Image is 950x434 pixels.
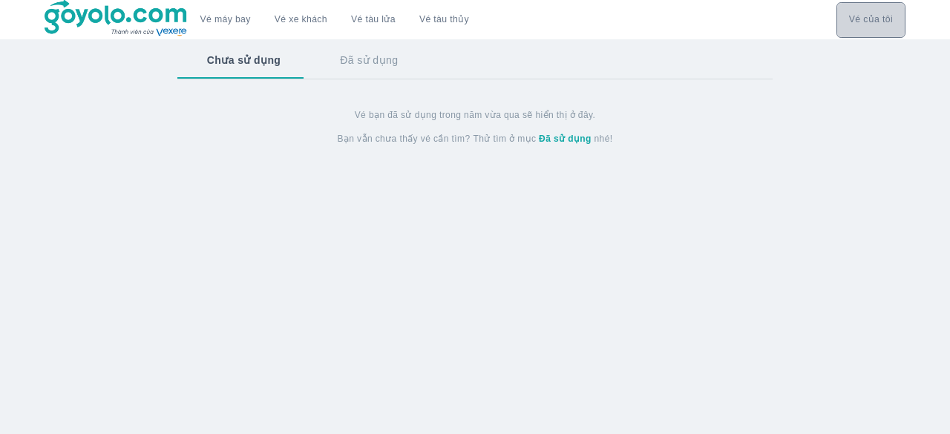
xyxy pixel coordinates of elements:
[189,2,481,38] div: choose transportation mode
[339,2,407,38] a: Vé tàu lửa
[355,109,596,121] span: Vé bạn đã sử dụng trong năm vừa qua sẽ hiển thị ở đây.
[539,134,592,144] strong: Đã sử dụng
[338,133,471,145] span: Bạn vẫn chưa thấy vé cần tìm?
[310,41,427,79] button: Đã sử dụng
[836,2,905,38] div: choose transportation mode
[177,41,310,79] button: Chưa sử dụng
[200,14,251,25] a: Vé máy bay
[836,2,905,38] button: Vé của tôi
[474,133,613,145] span: Thử tìm ở mục nhé!
[275,14,327,25] a: Vé xe khách
[407,2,481,38] button: Vé tàu thủy
[177,41,773,79] div: basic tabs example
